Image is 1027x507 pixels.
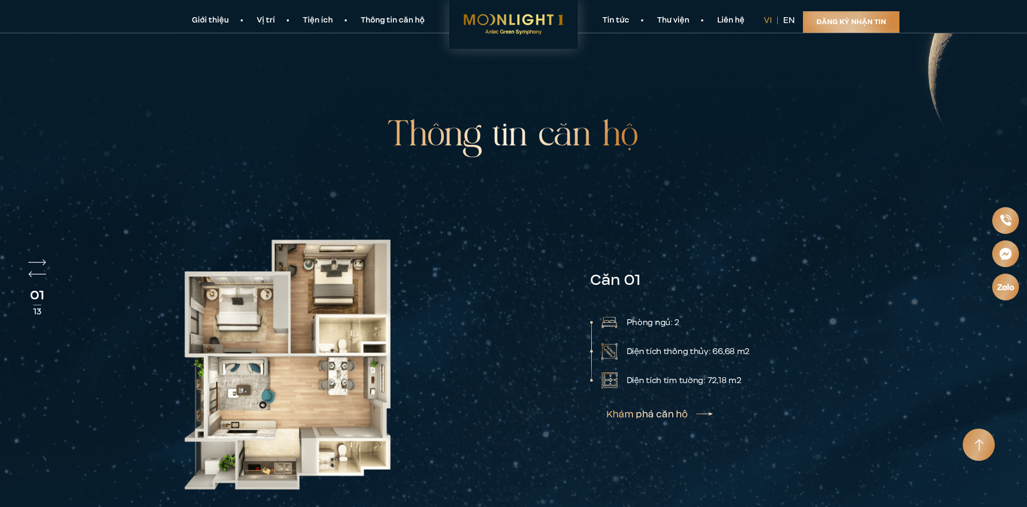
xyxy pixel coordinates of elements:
h3: Căn 12A [590,269,804,291]
a: Khám phá căn hộ [606,410,713,418]
img: Arrow icon [974,439,984,451]
a: Giới thiệu [178,15,243,26]
div: Next slide [28,259,46,266]
div: 01 [28,285,46,305]
a: Liên hệ [703,15,758,26]
p: Diện tích thông thuỷ: 66,44 m2 [627,345,750,358]
img: Phone icon [1000,214,1011,226]
a: Tiện ích [289,15,347,26]
a: vi [764,14,772,26]
p: Diện tích tim tường: 72,58 m2 [627,374,743,387]
h2: Thông tin căn hộ [388,113,639,158]
a: Tin tức [589,15,643,26]
p: Phòng ngủ: 2 [627,316,680,329]
a: Đăng ký nhận tin [803,11,899,33]
a: Vị trí [243,15,289,26]
a: Thư viện [643,15,703,26]
a: Thông tin căn hộ [347,15,438,26]
a: en [783,14,795,26]
img: Messenger icon [999,246,1013,260]
div: 13 [33,305,41,318]
img: Zalo icon [996,283,1015,291]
